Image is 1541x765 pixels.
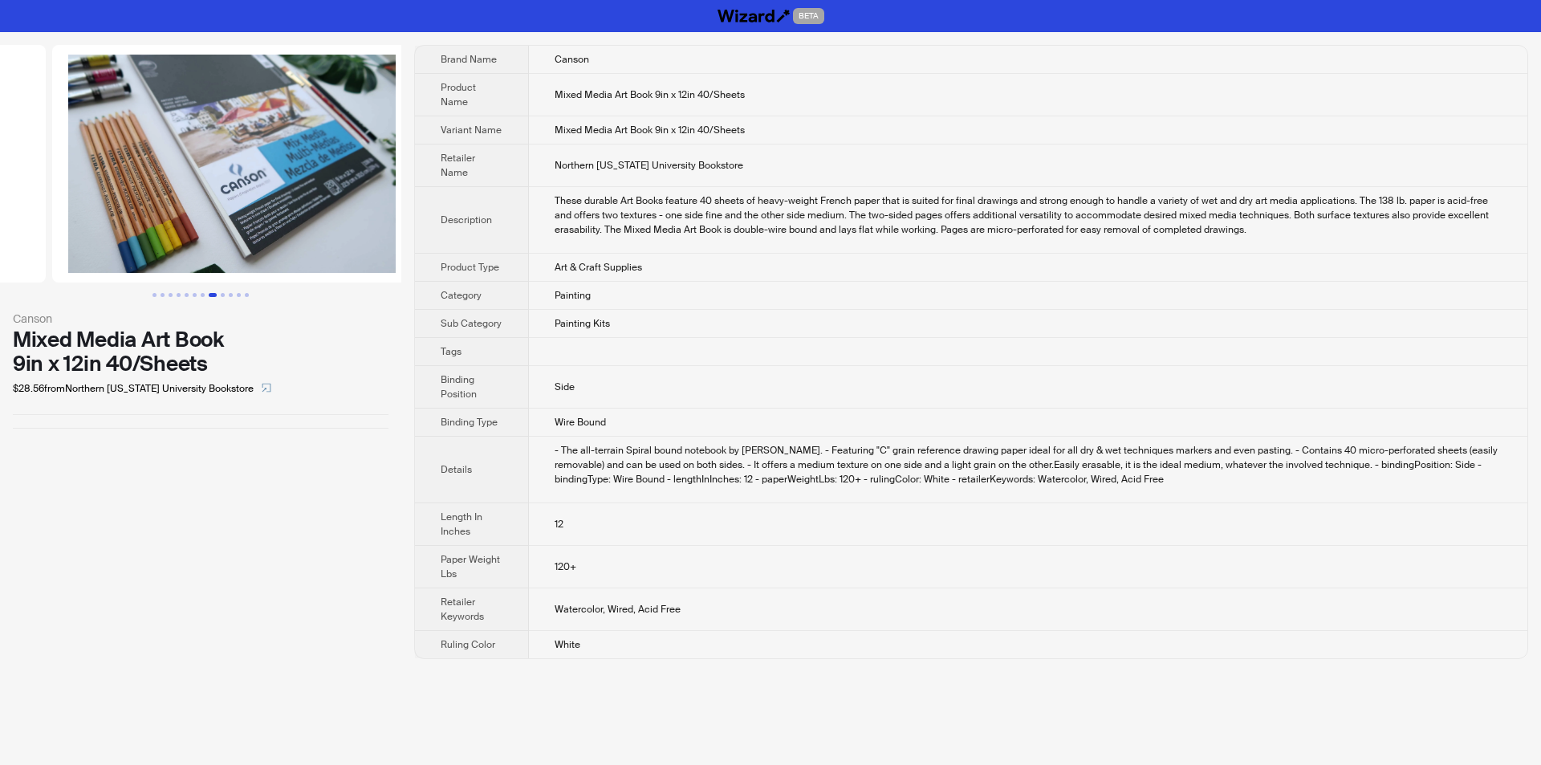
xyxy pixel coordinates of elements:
[555,560,576,573] span: 120+
[245,293,249,297] button: Go to slide 12
[52,45,412,283] img: Mixed Media Art Book 9in x 12in 40/Sheets Mixed Media Art Book 9in x 12in 40/Sheets image 8
[555,380,575,393] span: Side
[221,293,225,297] button: Go to slide 9
[555,317,610,330] span: Painting Kits
[441,511,482,538] span: Length In Inches
[185,293,189,297] button: Go to slide 5
[793,8,824,24] span: BETA
[555,124,745,136] span: Mixed Media Art Book 9in x 12in 40/Sheets
[441,553,500,580] span: Paper Weight Lbs
[555,416,606,429] span: Wire Bound
[555,88,745,101] span: Mixed Media Art Book 9in x 12in 40/Sheets
[441,152,475,179] span: Retailer Name
[555,518,563,531] span: 12
[441,373,477,401] span: Binding Position
[13,376,388,401] div: $28.56 from Northern [US_STATE] University Bookstore
[177,293,181,297] button: Go to slide 4
[555,603,681,616] span: Watercolor, Wired, Acid Free
[555,53,589,66] span: Canson
[13,310,388,328] div: Canson
[193,293,197,297] button: Go to slide 6
[237,293,241,297] button: Go to slide 11
[441,261,499,274] span: Product Type
[441,345,461,358] span: Tags
[555,638,580,651] span: White
[161,293,165,297] button: Go to slide 2
[13,328,388,376] div: Mixed Media Art Book 9in x 12in 40/Sheets
[441,596,484,623] span: Retailer Keywords
[555,159,743,172] span: Northern [US_STATE] University Bookstore
[441,463,472,476] span: Details
[152,293,157,297] button: Go to slide 1
[201,293,205,297] button: Go to slide 7
[555,443,1502,486] div: - The all-terrain Spiral bound notebook by Canson. - Featuring "C" grain reference drawing paper ...
[441,214,492,226] span: Description
[555,289,591,302] span: Painting
[169,293,173,297] button: Go to slide 3
[209,293,217,297] button: Go to slide 8
[441,289,482,302] span: Category
[441,416,498,429] span: Binding Type
[555,193,1502,237] div: These durable Art Books feature 40 sheets of heavy-weight French paper that is suited for final d...
[441,317,502,330] span: Sub Category
[441,53,497,66] span: Brand Name
[555,261,642,274] span: Art & Craft Supplies
[441,638,495,651] span: Ruling Color
[441,81,476,108] span: Product Name
[441,124,502,136] span: Variant Name
[262,383,271,393] span: select
[229,293,233,297] button: Go to slide 10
